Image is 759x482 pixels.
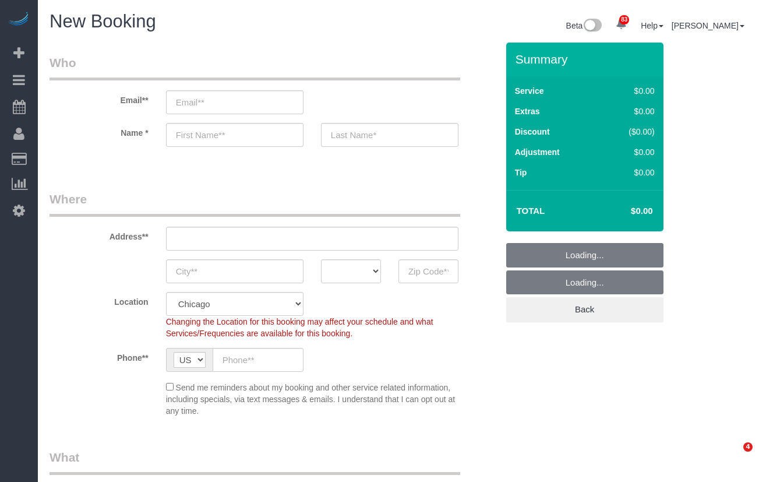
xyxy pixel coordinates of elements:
legend: Who [50,54,460,80]
legend: Where [50,191,460,217]
a: Beta [566,21,602,30]
span: New Booking [50,11,156,31]
a: 83 [610,12,633,37]
legend: What [50,449,460,475]
a: Back [506,297,663,322]
img: New interface [583,19,602,34]
span: 4 [743,442,753,452]
div: $0.00 [605,85,655,97]
div: $0.00 [605,167,655,178]
label: Discount [515,126,550,138]
label: Name * [41,123,157,139]
span: Changing the Location for this booking may affect your schedule and what Services/Frequencies are... [166,317,433,338]
a: [PERSON_NAME] [672,21,744,30]
label: Extras [515,105,540,117]
a: Help [641,21,663,30]
div: ($0.00) [605,126,655,138]
img: Automaid Logo [7,12,30,28]
strong: Total [517,206,545,216]
input: Last Name* [321,123,458,147]
label: Service [515,85,544,97]
span: Send me reminders about my booking and other service related information, including specials, via... [166,383,456,416]
input: Zip Code** [398,259,458,283]
div: $0.00 [605,105,655,117]
iframe: Intercom live chat [719,442,747,470]
div: $0.00 [605,146,655,158]
label: Tip [515,167,527,178]
label: Location [41,292,157,308]
span: 83 [619,15,629,24]
label: Adjustment [515,146,560,158]
input: First Name** [166,123,303,147]
h4: $0.00 [596,206,652,216]
h3: Summary [516,52,658,66]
